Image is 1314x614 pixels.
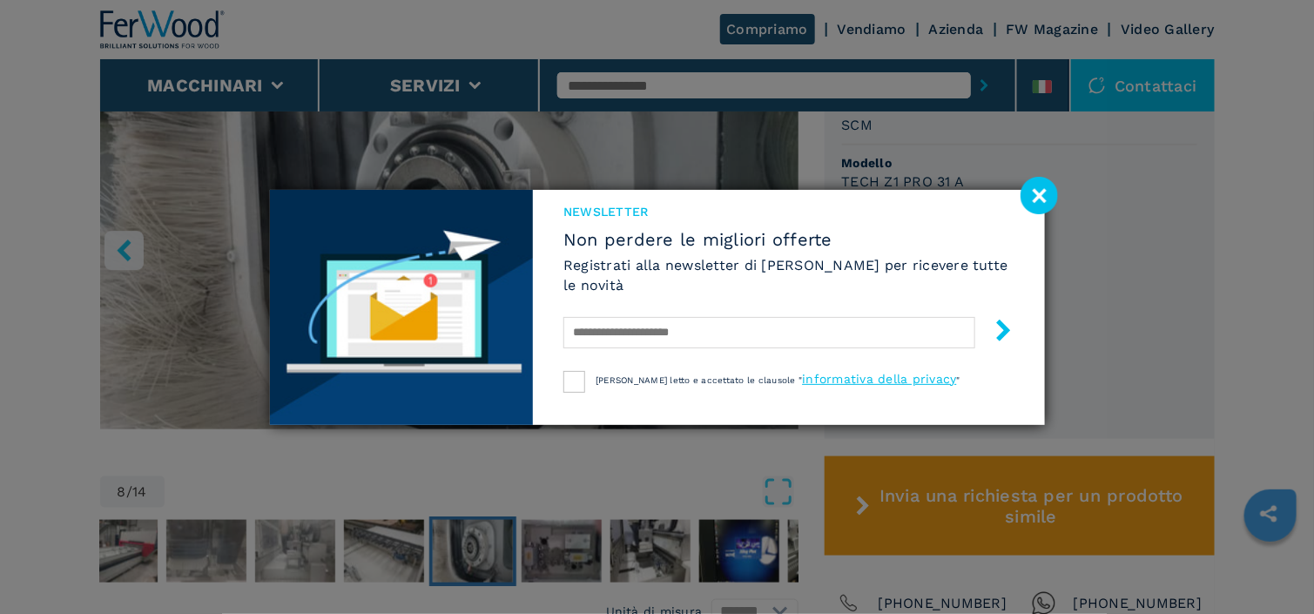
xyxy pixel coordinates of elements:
button: submit-button [975,313,1014,354]
span: NEWSLETTER [563,203,1014,220]
img: Newsletter image [270,190,534,425]
h6: Registrati alla newsletter di [PERSON_NAME] per ricevere tutte le novità [563,255,1014,295]
span: Non perdere le migliori offerte [563,229,1014,250]
a: informativa della privacy [802,372,956,386]
span: [PERSON_NAME] letto e accettato le clausole " [596,375,802,385]
span: " [957,375,960,385]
